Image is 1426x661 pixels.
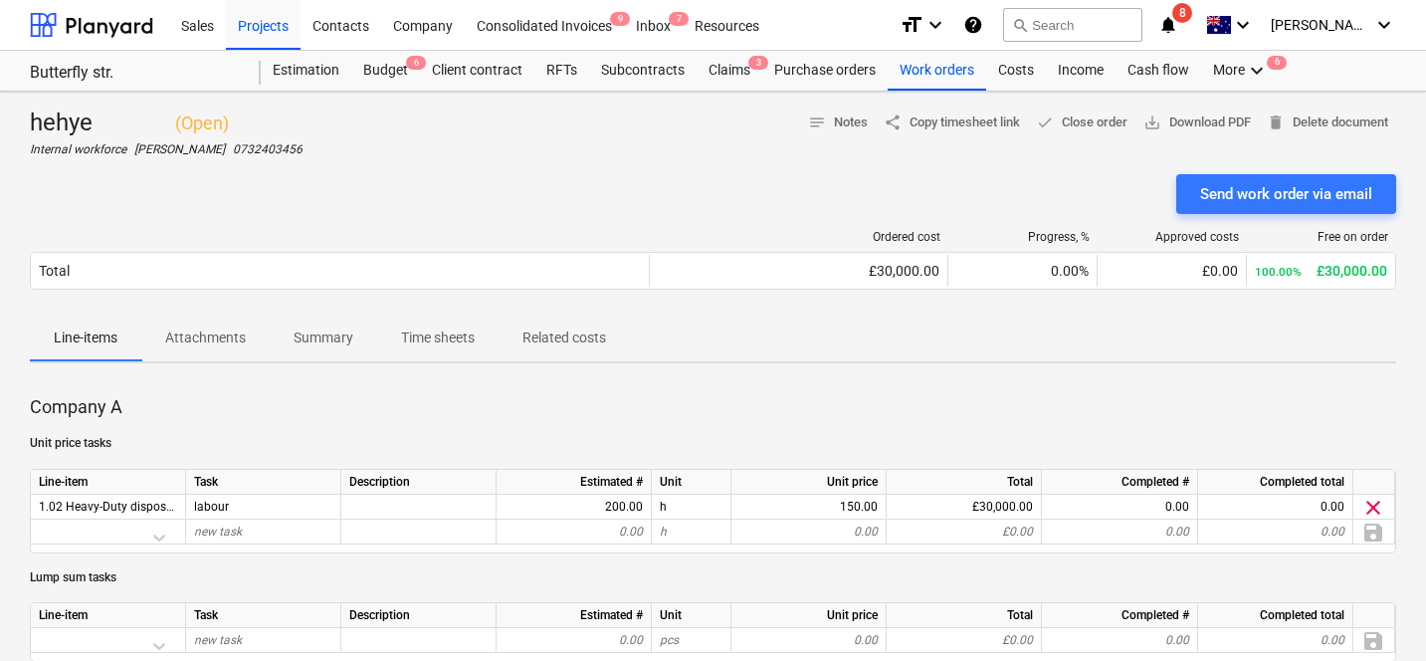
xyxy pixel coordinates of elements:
[31,603,186,628] div: Line-item
[505,495,643,520] div: 200.00
[762,51,888,91] a: Purchase orders
[589,51,697,91] a: Subcontracts
[739,495,878,520] div: 150.00
[1036,113,1054,131] span: done
[652,603,731,628] div: Unit
[1259,108,1396,138] button: Delete document
[1143,111,1251,134] span: Download PDF
[1326,565,1426,661] iframe: To enrich screen reader interactions, please activate Accessibility in Grammarly extension settings
[1267,56,1287,70] span: 6
[887,495,1042,520] div: £30,000.00
[887,520,1042,545] div: £0.00
[1361,495,1385,519] span: Delete task
[658,230,940,244] div: Ordered cost
[39,263,70,279] div: Total
[1176,174,1396,214] button: Send work order via email
[876,108,1028,138] button: Copy timesheet link
[1050,495,1189,520] div: 0.00
[660,633,679,647] span: pcs
[30,141,126,158] p: Internal workforce
[294,328,353,348] p: Summary
[888,51,986,91] a: Work orders
[660,500,667,514] span: labour
[186,603,341,628] div: Task
[522,328,606,348] p: Related costs
[1206,495,1344,520] div: 0.00
[1198,470,1353,495] div: Completed total
[406,56,426,70] span: 6
[1135,108,1259,138] button: Download PDF
[887,470,1042,495] div: Total
[186,470,341,495] div: Task
[887,628,1042,653] div: £0.00
[1143,113,1161,131] span: save_alt
[1255,265,1302,279] small: 100.00%
[652,470,731,495] div: Unit
[697,51,762,91] a: Claims3
[420,51,534,91] a: Client contract
[1042,470,1198,495] div: Completed #
[30,108,303,139] div: hehye
[1106,263,1238,279] div: £0.00
[30,63,237,84] div: Butterfly str.
[1206,628,1344,653] div: 0.00
[1267,111,1388,134] span: Delete document
[505,520,643,545] div: 0.00
[887,603,1042,628] div: Total
[1050,520,1189,545] div: 0.00
[1106,230,1239,244] div: Approved costs
[30,569,1396,586] p: Lump sum tasks
[731,603,887,628] div: Unit price
[261,51,351,91] a: Estimation
[175,111,304,135] p: ( Open )
[194,525,242,539] span: new task
[610,12,630,26] span: 9
[1200,181,1372,207] div: Send work order via email
[233,141,303,158] p: 0732403456
[884,111,1020,134] span: Copy timesheet link
[1042,603,1198,628] div: Completed #
[194,500,229,514] span: labour
[800,108,876,138] button: Notes
[1267,113,1285,131] span: delete
[1036,111,1127,134] span: Close order
[808,113,826,131] span: notes
[1198,603,1353,628] div: Completed total
[1050,628,1189,653] div: 0.00
[748,56,768,70] span: 3
[1326,565,1426,661] div: Chat Widget
[54,328,117,348] p: Line-items
[31,470,186,495] div: Line-item
[341,603,497,628] div: Description
[1245,59,1269,83] i: keyboard_arrow_down
[739,628,878,653] div: 0.00
[194,633,242,647] span: new task
[30,435,1396,452] p: Unit price tasks
[1028,108,1135,138] button: Close order
[1116,51,1201,91] a: Cash flow
[534,51,589,91] a: RFTs
[351,51,420,91] a: Budget6
[986,51,1046,91] a: Costs
[1206,520,1344,545] div: 0.00
[39,500,206,514] span: 1.02 Heavy-Duty disposal bags
[497,603,652,628] div: Estimated #
[497,470,652,495] div: Estimated #
[739,520,878,545] div: 0.00
[1046,51,1116,91] div: Income
[351,51,420,91] div: Budget
[808,111,868,134] span: Notes
[956,230,1090,244] div: Progress, %
[660,525,667,539] span: h
[669,12,689,26] span: 7
[341,470,497,495] div: Description
[1051,263,1089,279] span: 0.00%
[884,113,902,131] span: share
